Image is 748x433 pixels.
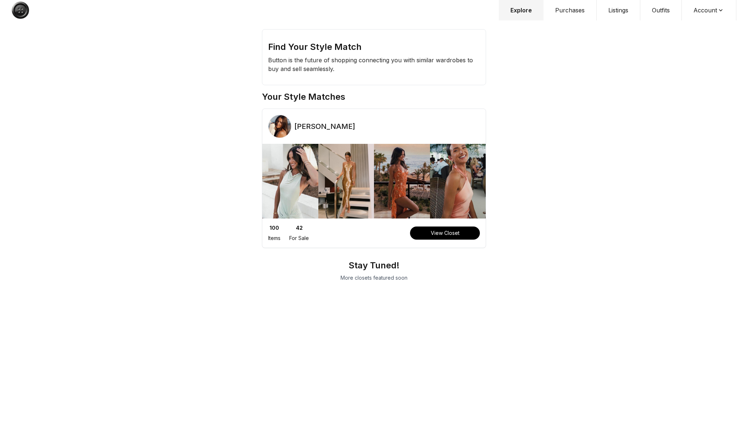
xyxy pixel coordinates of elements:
[268,271,480,284] div: More closets featured soon
[268,41,480,53] h2: Find Your Style Match
[12,1,29,19] img: Button Logo
[268,260,480,271] h2: Stay Tuned!
[268,235,280,242] div: Items
[430,144,486,219] img: Top Outfit
[318,144,374,219] img: Top Outfit
[270,224,279,232] div: 100
[268,53,480,73] div: Button is the future of shopping connecting you with similar wardrobes to buy and sell seamlessly.
[410,227,480,240] button: View Closet
[262,91,486,103] h2: Your Style Matches
[289,235,309,242] div: For Sale
[374,144,430,219] img: Top Outfit
[262,109,486,248] a: Profile Picture[PERSON_NAME]Top OutfitTop OutfitTop OutfitTop Outfit100Items42For SaleView Closet
[268,115,291,138] img: Profile Picture
[296,224,303,232] div: 42
[294,121,355,131] h3: [PERSON_NAME]
[262,144,318,219] img: Top Outfit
